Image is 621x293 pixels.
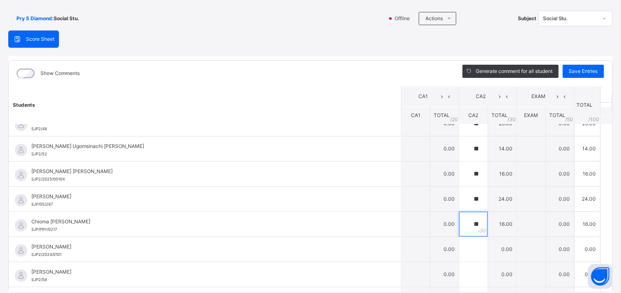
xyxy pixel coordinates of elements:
td: 0.00 [430,262,459,287]
td: 0.00 [488,237,517,262]
span: SJP2/2025/00104 [31,177,65,181]
td: 16.00 [488,211,517,237]
td: 0.00 [488,262,517,287]
td: 0.00 [545,237,574,262]
td: 14.00 [574,136,600,161]
span: SJP2/58 [31,277,47,282]
td: 0.00 [545,136,574,161]
span: Save Entries [569,68,598,75]
td: 24.00 [574,186,600,211]
td: 0.00 [545,161,574,186]
span: Students [13,102,35,108]
img: default.svg [15,219,27,232]
span: Actions [425,15,443,22]
span: SJP/05/287 [31,202,53,206]
span: SJP2/52 [31,152,47,156]
span: Generate comment for all student [476,68,553,75]
img: default.svg [15,119,27,131]
span: /100 [589,116,600,123]
span: / 20 [450,116,458,123]
span: [PERSON_NAME] [31,268,383,276]
img: default.svg [15,194,27,206]
img: default.svg [15,169,27,181]
span: CA1 [411,113,420,119]
td: 0.00 [430,161,459,186]
td: 0.00 [545,262,574,287]
td: 0.00 [545,211,574,237]
span: TOTAL [549,113,565,119]
td: 16.00 [574,211,600,237]
span: CA1 [408,93,439,101]
span: EXAM [524,113,538,119]
span: [PERSON_NAME] [31,193,383,200]
span: [PERSON_NAME] [PERSON_NAME] [31,168,383,175]
span: Offline [394,15,415,22]
td: 0.00 [574,237,600,262]
span: EXAM [523,93,554,101]
span: TOTAL [491,113,508,119]
span: SJP2/48 [31,127,47,131]
td: 0.00 [430,186,459,211]
span: SJP/PRY/0217 [31,227,57,232]
th: TOTAL [574,86,600,124]
span: CA2 [468,113,478,119]
span: Pry 5 Diamond : [17,15,54,22]
td: 0.00 [545,186,574,211]
div: Social Stu. [543,15,597,22]
img: default.svg [15,244,27,257]
img: default.svg [15,144,27,156]
td: 0.00 [574,262,600,287]
span: Social Stu. [54,15,79,22]
span: Subject [518,15,536,22]
label: Show Comments [40,70,80,77]
span: [PERSON_NAME] Ugomsinachi [PERSON_NAME] [31,143,383,150]
span: Chioma [PERSON_NAME] [31,218,383,225]
td: 16.00 [488,161,517,186]
span: [PERSON_NAME] [31,243,383,251]
span: / 50 [566,116,574,123]
td: 14.00 [488,136,517,161]
td: 24.00 [488,186,517,211]
span: CA2 [465,93,496,101]
span: SJP2/2024/0101 [31,252,61,257]
img: default.svg [15,270,27,282]
span: TOTAL [434,113,450,119]
td: 0.00 [430,237,459,262]
span: Score Sheet [26,35,54,43]
td: 0.00 [430,211,459,237]
td: 16.00 [574,161,600,186]
td: 0.00 [430,136,459,161]
span: / 30 [508,116,516,123]
button: Open asap [588,264,613,289]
